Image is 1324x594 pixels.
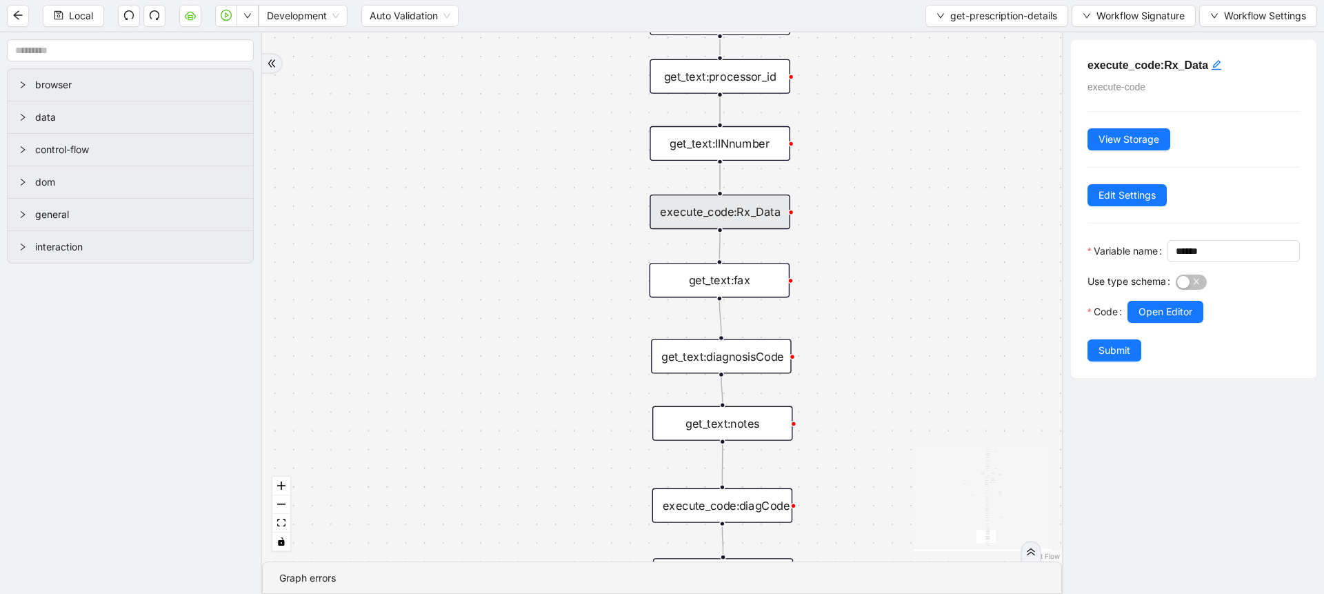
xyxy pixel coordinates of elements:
span: control-flow [35,142,242,157]
span: Development [267,6,339,26]
div: get_text:groupId [650,1,790,35]
div: data [8,101,253,133]
span: Workflow Settings [1224,8,1306,23]
span: Local [69,8,93,23]
button: fit view [272,514,290,533]
button: downget-prescription-details [925,5,1068,27]
span: play-circle [221,10,232,21]
span: redo [149,10,160,21]
button: undo [118,5,140,27]
button: cloud-server [179,5,201,27]
span: double-right [267,59,277,68]
div: browser [8,69,253,101]
span: View Storage [1099,132,1159,147]
div: get_text:diagnosisCode [651,339,791,373]
span: general [35,207,242,222]
span: data [35,110,242,125]
g: Edge from execute_code:diagCode to set_return_value:return_data_prescription [722,526,723,555]
h5: execute_code:Rx_Data [1087,57,1300,74]
span: get-prescription-details [950,8,1057,23]
div: get_text:notes [652,406,792,441]
span: double-right [1026,547,1036,557]
div: get_text:IINnumber [650,126,790,161]
span: down [1083,12,1091,20]
g: Edge from execute_code:Rx_Data to get_text:fax [719,233,720,259]
div: execute_code:diagCode [652,488,792,523]
span: edit [1211,59,1222,70]
span: Use type schema [1087,274,1166,289]
div: execute_code:Rx_Data [650,195,790,229]
span: save [54,10,63,20]
button: redo [143,5,165,27]
button: View Storage [1087,128,1170,150]
span: Auto Validation [370,6,450,26]
span: down [243,12,252,20]
span: arrow-left [12,10,23,21]
div: get_text:fax [650,263,790,297]
button: play-circle [215,5,237,27]
span: dom [35,175,242,190]
span: execute-code [1087,81,1145,92]
span: right [19,210,27,219]
button: zoom in [272,477,290,495]
span: right [19,243,27,251]
span: Variable name [1094,244,1158,259]
g: Edge from get_text:fax to get_text:diagnosisCode [719,301,721,335]
button: Open Editor [1127,301,1203,323]
span: interaction [35,239,242,255]
span: right [19,113,27,121]
div: set_return_value:return_data_prescription [653,558,793,593]
span: right [19,178,27,186]
span: Workflow Signature [1096,8,1185,23]
span: Code [1094,304,1118,319]
span: right [19,146,27,154]
div: dom [8,166,253,198]
span: right [19,81,27,89]
button: Edit Settings [1087,184,1167,206]
a: React Flow attribution [1024,552,1060,560]
div: get_text:processor_id [650,59,790,94]
g: Edge from get_text:diagnosisCode to get_text:notes [721,377,723,402]
div: Graph errors [279,571,1045,586]
div: interaction [8,231,253,263]
span: Submit [1099,343,1130,358]
div: click to edit id [1211,57,1222,73]
button: down [237,5,259,27]
button: zoom out [272,495,290,514]
div: control-flow [8,134,253,166]
span: down [936,12,945,20]
span: Open Editor [1139,304,1192,319]
span: cloud-server [185,10,196,21]
button: Submit [1087,339,1141,362]
button: toggle interactivity [272,533,290,551]
span: browser [35,77,242,92]
div: general [8,199,253,230]
button: arrow-left [7,5,29,27]
span: down [1210,12,1218,20]
button: downWorkflow Settings [1199,5,1317,27]
button: downWorkflow Signature [1072,5,1196,27]
span: Edit Settings [1099,188,1156,203]
span: undo [123,10,134,21]
button: saveLocal [43,5,104,27]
